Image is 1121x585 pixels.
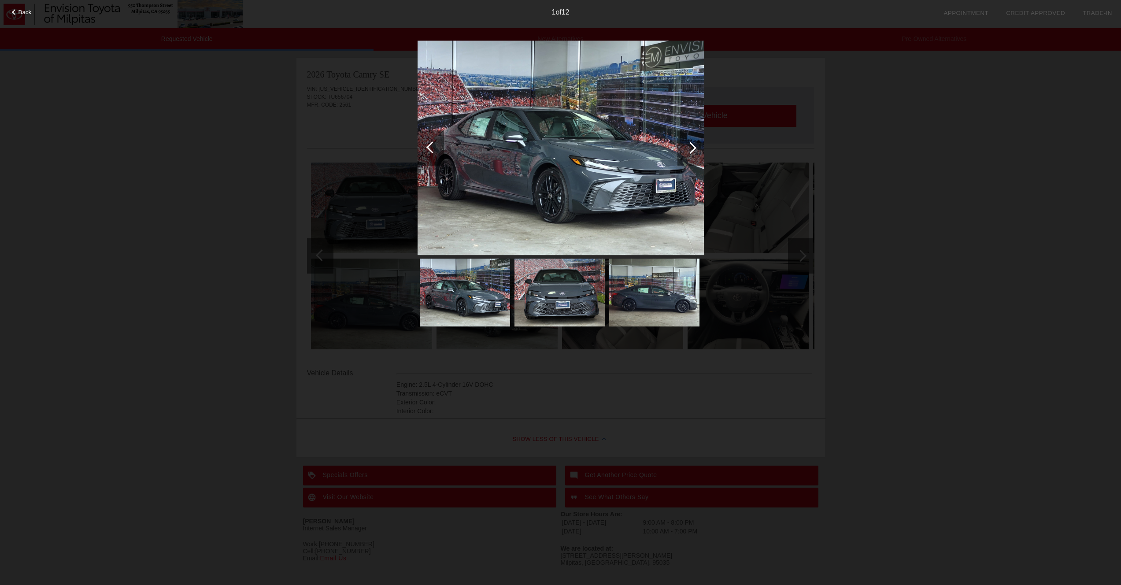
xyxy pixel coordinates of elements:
[551,8,555,16] span: 1
[1083,10,1112,16] a: Trade-In
[418,41,704,255] img: image.aspx
[18,9,32,15] span: Back
[943,10,988,16] a: Appointment
[420,259,510,326] img: image.aspx
[1006,10,1065,16] a: Credit Approved
[514,259,605,326] img: image.aspx
[562,8,570,16] span: 12
[609,259,699,326] img: image.aspx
